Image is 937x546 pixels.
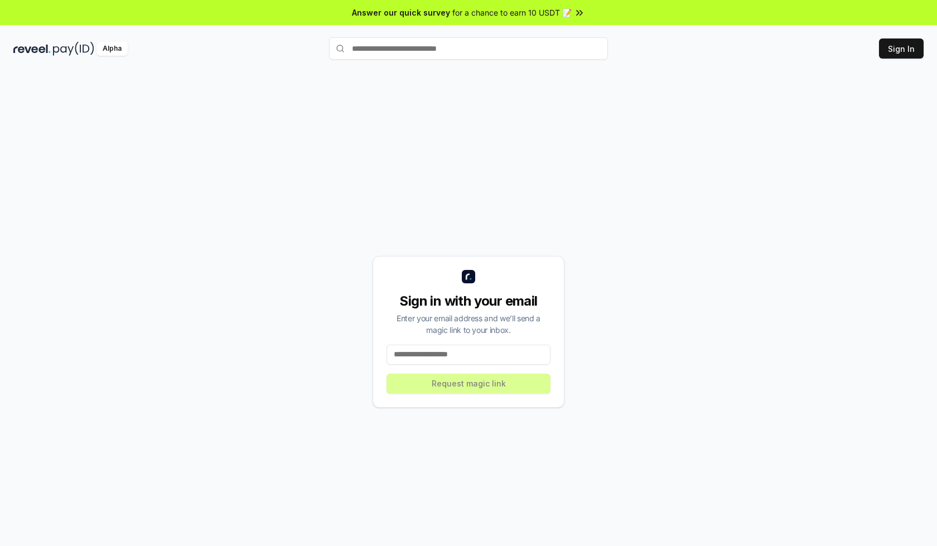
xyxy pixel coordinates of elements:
[462,270,475,283] img: logo_small
[96,42,128,56] div: Alpha
[53,42,94,56] img: pay_id
[352,7,450,18] span: Answer our quick survey
[879,38,924,59] button: Sign In
[387,312,550,336] div: Enter your email address and we’ll send a magic link to your inbox.
[13,42,51,56] img: reveel_dark
[387,292,550,310] div: Sign in with your email
[452,7,572,18] span: for a chance to earn 10 USDT 📝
